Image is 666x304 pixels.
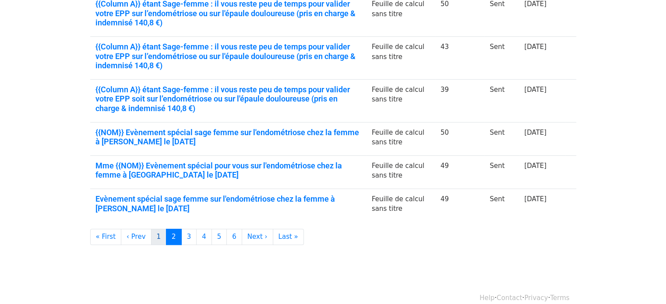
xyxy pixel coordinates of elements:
td: Feuille de calcul sans titre [366,37,435,80]
td: 39 [435,79,485,122]
div: Widget de chat [622,262,666,304]
td: 50 [435,122,485,155]
a: ‹ Prev [121,229,152,245]
td: Sent [484,122,519,155]
iframe: Chat Widget [622,262,666,304]
a: [DATE] [524,162,546,170]
td: Feuille de calcul sans titre [366,79,435,122]
a: {{NOM}} Evènement spécial sage femme sur l'endométriose chez la femme à [PERSON_NAME] le [DATE] [95,128,361,147]
a: Terms [550,294,569,302]
td: Sent [484,155,519,189]
a: « First [90,229,122,245]
a: Help [479,294,494,302]
a: 3 [181,229,197,245]
a: 5 [211,229,227,245]
td: Sent [484,79,519,122]
td: Feuille de calcul sans titre [366,189,435,222]
a: {{Column A}} étant Sage-femme : il vous reste peu de temps pour valider votre EPP sur l’endométri... [95,42,361,70]
a: Next › [242,229,273,245]
td: 49 [435,189,485,222]
a: 1 [151,229,167,245]
a: Contact [497,294,522,302]
a: Evènement spécial sage femme sur l'endométriose chez la femme à [PERSON_NAME] le [DATE] [95,194,361,213]
td: 43 [435,37,485,80]
td: 49 [435,155,485,189]
a: {{Column A}} étant Sage-femme : il vous reste peu de temps pour valider votre EPP soit sur l’endo... [95,85,361,113]
a: 4 [196,229,212,245]
a: [DATE] [524,86,546,94]
a: 6 [226,229,242,245]
a: Privacy [524,294,548,302]
td: Feuille de calcul sans titre [366,122,435,155]
a: Mme {{NOM}} Evènement spécial pour vous sur l'endométriose chez la femme à [GEOGRAPHIC_DATA] le [... [95,161,361,180]
a: [DATE] [524,43,546,51]
td: Feuille de calcul sans titre [366,155,435,189]
a: Last » [273,229,304,245]
a: [DATE] [524,195,546,203]
td: Sent [484,189,519,222]
td: Sent [484,37,519,80]
a: [DATE] [524,129,546,136]
a: 2 [166,229,182,245]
